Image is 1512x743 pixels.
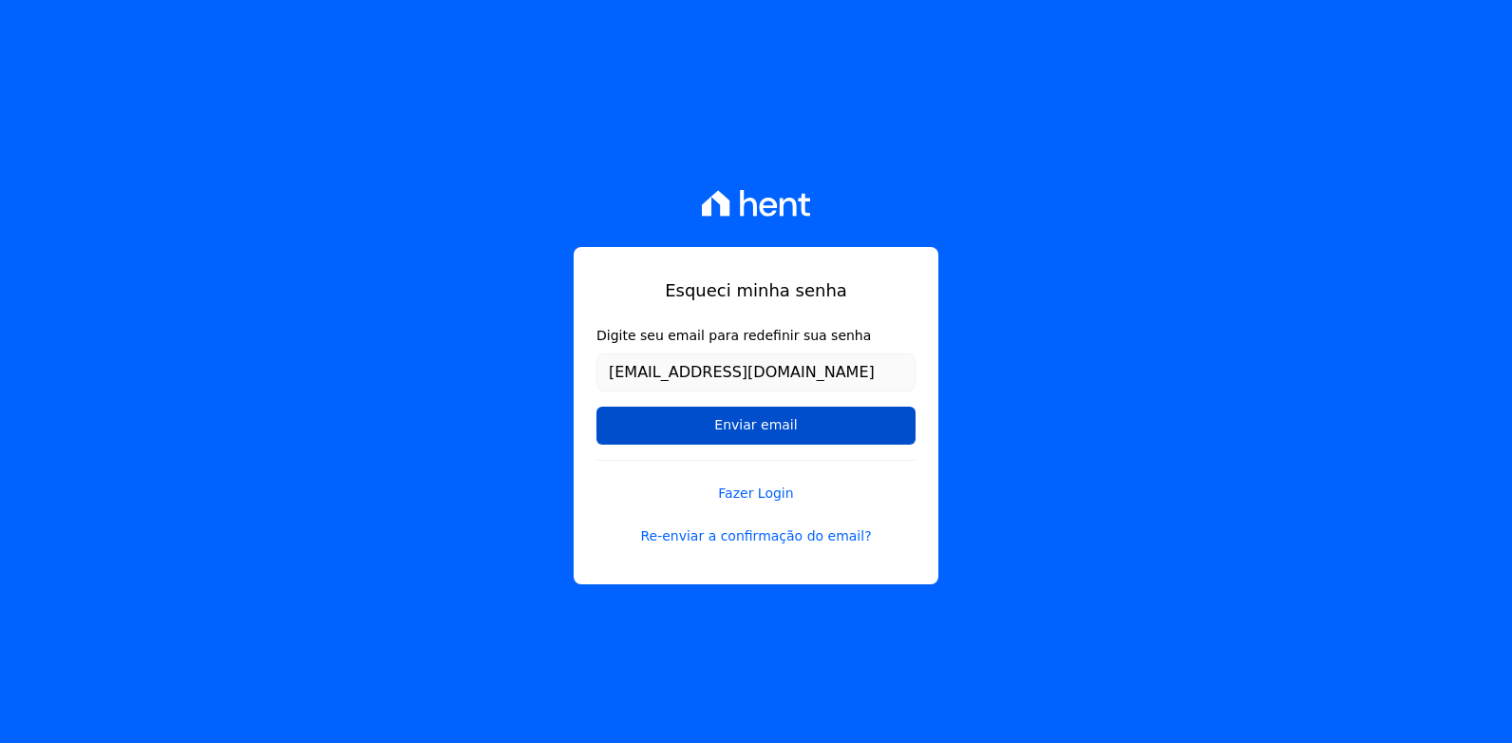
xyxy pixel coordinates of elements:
[596,460,916,504] a: Fazer Login
[596,353,916,391] input: Email
[596,277,916,303] h1: Esqueci minha senha
[596,407,916,445] input: Enviar email
[596,326,916,346] label: Digite seu email para redefinir sua senha
[596,526,916,546] a: Re-enviar a confirmação do email?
